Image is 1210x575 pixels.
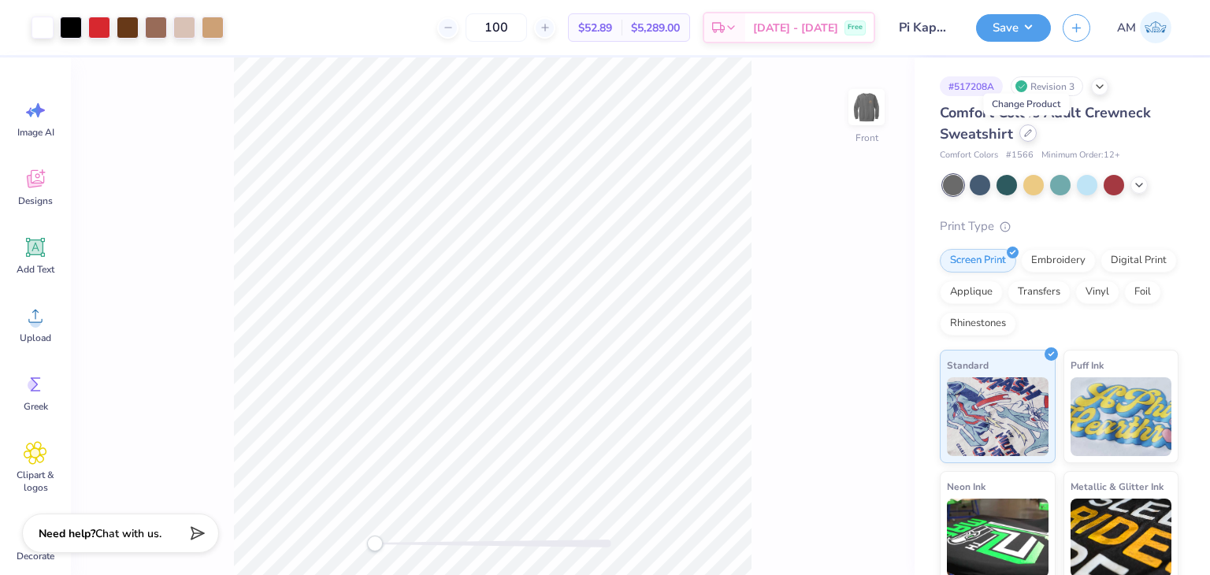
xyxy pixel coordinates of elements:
[1071,377,1172,456] img: Puff Ink
[1101,249,1177,273] div: Digital Print
[1041,149,1120,162] span: Minimum Order: 12 +
[851,91,882,123] img: Front
[1117,19,1136,37] span: AM
[578,20,612,36] span: $52.89
[17,263,54,276] span: Add Text
[1071,478,1164,495] span: Metallic & Glitter Ink
[940,149,998,162] span: Comfort Colors
[1021,249,1096,273] div: Embroidery
[947,357,989,373] span: Standard
[848,22,863,33] span: Free
[940,217,1178,236] div: Print Type
[24,400,48,413] span: Greek
[1110,12,1178,43] a: AM
[1124,280,1161,304] div: Foil
[976,14,1051,42] button: Save
[1006,149,1034,162] span: # 1566
[20,332,51,344] span: Upload
[1140,12,1171,43] img: Abhinav Mohan
[1011,76,1083,96] div: Revision 3
[940,249,1016,273] div: Screen Print
[940,312,1016,336] div: Rhinestones
[631,20,680,36] span: $5,289.00
[95,526,161,541] span: Chat with us.
[856,131,878,145] div: Front
[9,469,61,494] span: Clipart & logos
[940,76,1003,96] div: # 517208A
[947,377,1049,456] img: Standard
[753,20,838,36] span: [DATE] - [DATE]
[1075,280,1119,304] div: Vinyl
[17,550,54,562] span: Decorate
[940,103,1151,143] span: Comfort Colors Adult Crewneck Sweatshirt
[18,195,53,207] span: Designs
[1071,357,1104,373] span: Puff Ink
[466,13,527,42] input: – –
[1008,280,1071,304] div: Transfers
[940,280,1003,304] div: Applique
[983,93,1069,115] div: Change Product
[39,526,95,541] strong: Need help?
[947,478,985,495] span: Neon Ink
[17,126,54,139] span: Image AI
[367,536,383,551] div: Accessibility label
[887,12,964,43] input: Untitled Design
